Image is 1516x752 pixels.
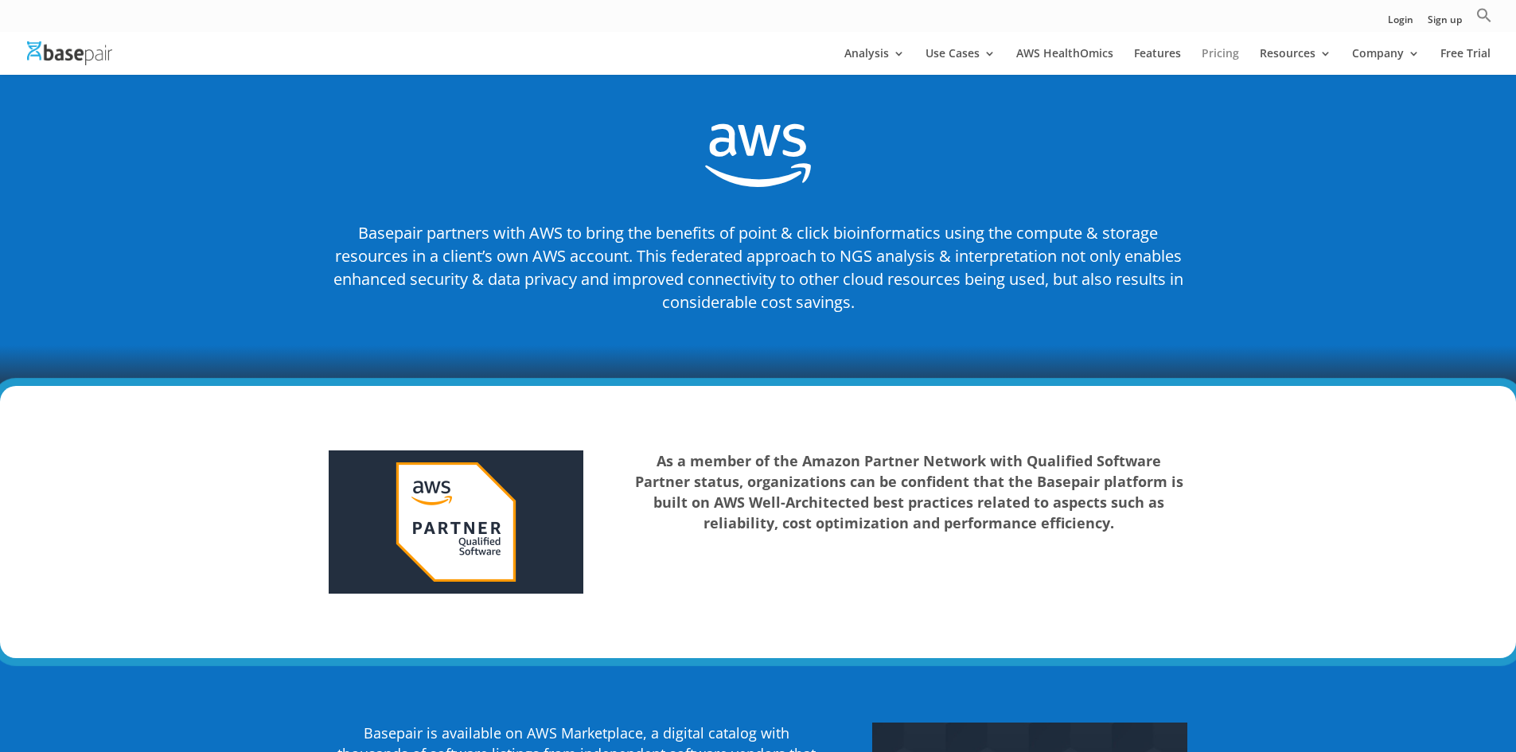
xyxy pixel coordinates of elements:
[1134,48,1181,75] a: Features
[1388,15,1413,32] a: Login
[1202,48,1239,75] a: Pricing
[635,451,1183,532] strong: As a member of the Amazon Partner Network with Qualified Software Partner status, organizations c...
[705,175,811,190] a: 
[333,222,1183,313] span: Basepair partners with AWS to bring the benefits of point & click bioinformatics using the comput...
[1476,7,1492,32] a: Search Icon Link
[1428,15,1462,32] a: Sign up
[705,113,811,197] span: 
[926,48,996,75] a: Use Cases
[27,41,112,64] img: Basepair
[1016,48,1113,75] a: AWS HealthOmics
[1436,672,1497,733] iframe: Drift Widget Chat Controller
[1188,203,1506,682] iframe: To enrich screen reader interactions, please activate Accessibility in Grammarly extension settings
[844,48,905,75] a: Analysis
[1440,48,1491,75] a: Free Trial
[1476,7,1492,23] svg: Search
[1260,48,1331,75] a: Resources
[329,450,583,594] img: AWS Qualified Software
[1352,48,1420,75] a: Company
